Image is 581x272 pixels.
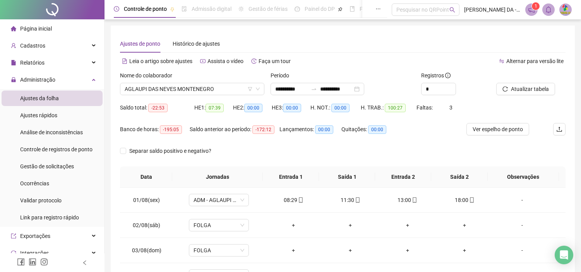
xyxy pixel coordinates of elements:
[20,77,55,83] span: Administração
[502,86,508,92] span: reload
[11,77,16,82] span: lock
[361,103,416,112] div: H. TRAB.:
[133,197,160,203] span: 01/08(sex)
[20,214,79,221] span: Link para registro rápido
[29,258,36,266] span: linkedin
[233,103,272,112] div: HE 2:
[350,6,355,12] span: book
[494,173,553,181] span: Observações
[496,83,555,95] button: Atualizar tabela
[133,222,160,228] span: 02/08(sáb)
[297,197,303,203] span: mobile
[375,6,381,12] span: ellipsis
[368,125,386,134] span: 00:00
[331,104,350,112] span: 00:00
[20,233,50,239] span: Exportações
[310,103,361,112] div: H. NOT.:
[385,246,430,255] div: +
[20,146,93,152] span: Controle de registros de ponto
[556,126,562,132] span: upload
[445,73,451,78] span: info-circle
[487,166,559,188] th: Observações
[11,250,16,256] span: sync
[473,125,523,133] span: Ver espelho de ponto
[206,104,224,112] span: 07:39
[120,166,172,188] th: Data
[272,103,310,112] div: HE 3:
[200,58,206,64] span: youtube
[114,6,119,12] span: clock-circle
[506,58,564,64] span: Alternar para versão lite
[341,125,397,134] div: Quitações:
[124,6,167,12] span: Controle de ponto
[360,6,409,12] span: Folha de pagamento
[129,58,192,64] span: Leia o artigo sobre ajustes
[535,3,537,9] span: 1
[20,250,49,256] span: Integrações
[182,6,187,12] span: file-done
[11,60,16,65] span: file
[385,196,430,204] div: 13:00
[20,95,59,101] span: Ajustes da folha
[305,6,335,12] span: Painel do DP
[194,103,233,112] div: HE 1:
[120,71,177,80] label: Nome do colaborador
[194,219,244,231] span: FOLGA
[120,103,194,112] div: Saldo total:
[468,197,475,203] span: mobile
[249,6,288,12] span: Gestão de férias
[244,104,262,112] span: 00:00
[259,58,291,64] span: Faça um tour
[499,221,545,229] div: -
[464,5,521,14] span: [PERSON_NAME] DA - [PERSON_NAME]
[251,58,257,64] span: history
[295,6,300,12] span: dashboard
[466,123,529,135] button: Ver espelho de ponto
[545,6,552,13] span: bell
[207,58,243,64] span: Assista o vídeo
[499,58,504,64] span: swap
[319,166,375,188] th: Saída 1
[311,86,317,92] span: to
[173,41,220,47] span: Histórico de ajustes
[375,166,431,188] th: Entrada 2
[416,104,434,111] span: Faltas:
[20,26,52,32] span: Página inicial
[11,233,16,239] span: export
[421,71,451,80] span: Registros
[263,166,319,188] th: Entrada 1
[20,163,74,169] span: Gestão de solicitações
[11,26,16,31] span: home
[271,246,316,255] div: +
[252,125,274,134] span: -172:12
[499,196,545,204] div: -
[411,197,417,203] span: mobile
[172,166,263,188] th: Jornadas
[82,260,87,265] span: left
[328,246,373,255] div: +
[120,125,190,134] div: Banco de horas:
[132,247,161,253] span: 03/08(dom)
[20,180,49,186] span: Ocorrências
[385,221,430,229] div: +
[122,58,127,64] span: file-text
[431,166,487,188] th: Saída 2
[190,125,279,134] div: Saldo anterior ao período:
[126,147,214,155] span: Separar saldo positivo e negativo?
[449,7,455,13] span: search
[315,125,333,134] span: 00:00
[248,87,252,91] span: filter
[20,43,45,49] span: Cadastros
[338,7,343,12] span: pushpin
[255,87,260,91] span: down
[194,245,244,256] span: FOLGA
[279,125,341,134] div: Lançamentos:
[120,41,160,47] span: Ajustes de ponto
[283,104,301,112] span: 00:00
[442,196,487,204] div: 18:00
[17,258,25,266] span: facebook
[511,85,549,93] span: Atualizar tabela
[499,246,545,255] div: -
[271,196,316,204] div: 08:29
[449,104,452,111] span: 3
